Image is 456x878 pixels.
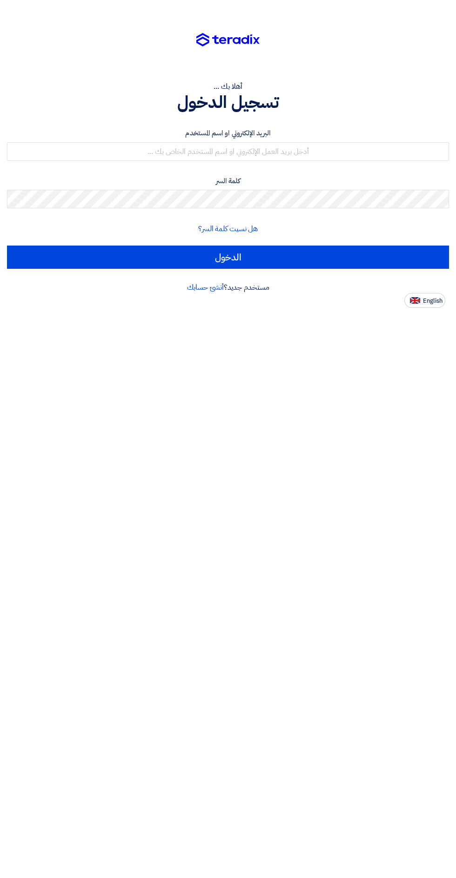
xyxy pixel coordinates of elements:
h1: تسجيل الدخول [7,92,449,113]
button: English [404,293,445,308]
div: أهلا بك ... [7,81,449,92]
a: أنشئ حسابك [187,282,224,293]
div: مستخدم جديد؟ [7,282,449,293]
input: الدخول [7,246,449,269]
input: أدخل بريد العمل الإلكتروني او اسم المستخدم الخاص بك ... [7,142,449,161]
span: English [423,298,443,304]
label: كلمة السر [7,176,449,186]
a: هل نسيت كلمة السر؟ [198,223,258,234]
img: en-US.png [410,297,420,304]
label: البريد الإلكتروني او اسم المستخدم [7,128,449,139]
img: Teradix logo [196,33,260,47]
